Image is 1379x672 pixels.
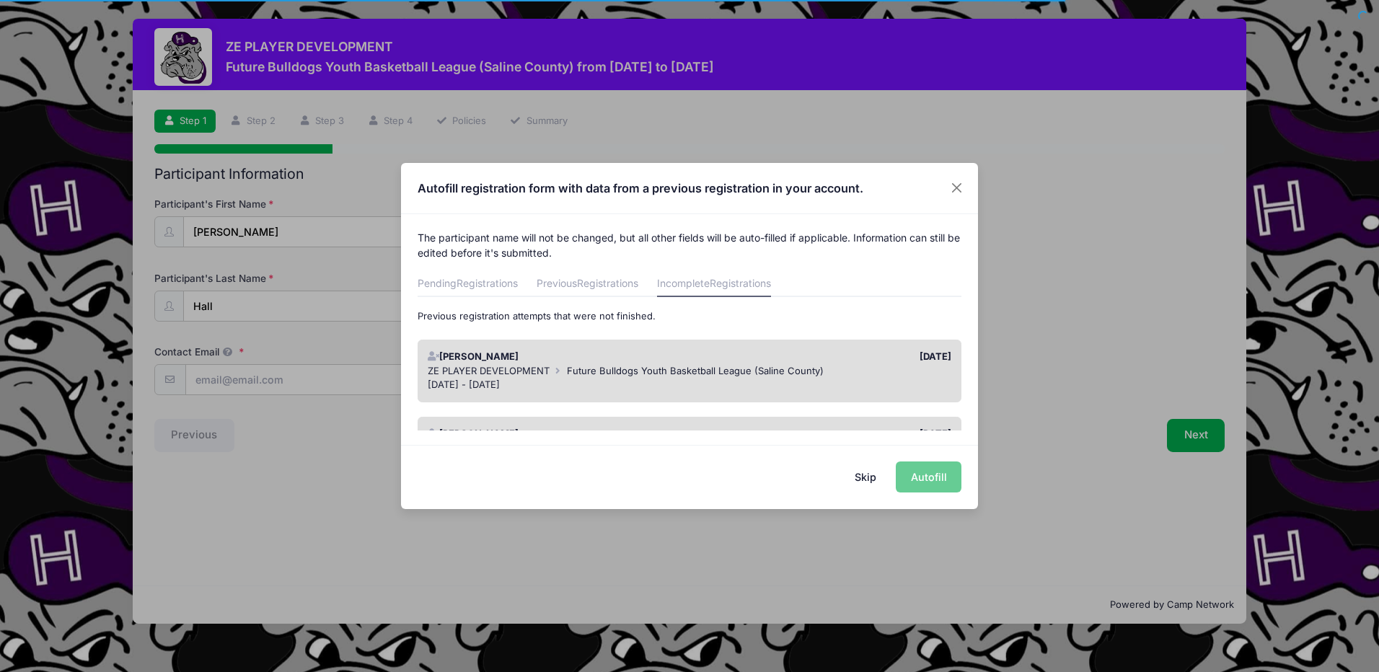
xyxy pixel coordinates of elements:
[418,180,863,197] h4: Autofill registration form with data from a previous registration in your account.
[537,271,638,297] a: Previous
[689,350,959,364] div: [DATE]
[577,277,638,289] span: Registrations
[420,350,689,364] div: [PERSON_NAME]
[428,378,952,392] div: [DATE] - [DATE]
[428,365,550,376] span: ZE PLAYER DEVELOPMENT
[420,427,689,441] div: [PERSON_NAME]
[567,365,824,376] span: Future Bulldogs Youth Basketball League (Saline County)
[457,277,518,289] span: Registrations
[710,277,771,289] span: Registrations
[418,309,962,324] p: Previous registration attempts that were not finished.
[418,230,962,260] p: The participant name will not be changed, but all other fields will be auto-filled if applicable....
[689,427,959,441] div: [DATE]
[657,271,771,297] a: Incomplete
[418,271,518,297] a: Pending
[840,461,891,492] button: Skip
[944,175,970,201] button: Close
